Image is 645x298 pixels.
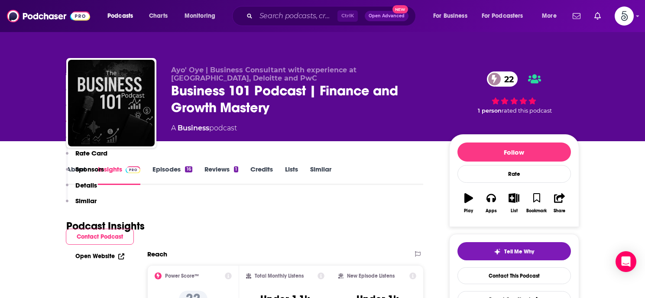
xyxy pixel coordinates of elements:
div: 1 [234,166,238,172]
button: tell me why sparkleTell Me Why [457,242,571,260]
span: More [542,10,557,22]
div: Open Intercom Messenger [616,251,636,272]
button: Open AdvancedNew [365,11,408,21]
a: 22 [487,71,518,87]
span: Podcasts [107,10,133,22]
input: Search podcasts, credits, & more... [256,9,337,23]
button: open menu [101,9,144,23]
img: Podchaser - Follow, Share and Rate Podcasts [7,8,90,24]
span: 22 [496,71,518,87]
a: Reviews1 [204,165,238,185]
span: Logged in as Spiral5-G2 [615,6,634,26]
div: Apps [486,208,497,214]
img: Business 101 Podcast | Finance and Growth Mastery [68,60,155,146]
span: Ayo' Oye | Business Consultant with experience at [GEOGRAPHIC_DATA], Deloitte and PwC [171,66,357,82]
a: Business [178,124,209,132]
button: open menu [178,9,227,23]
div: 16 [185,166,192,172]
span: For Business [433,10,467,22]
div: Play [464,208,473,214]
button: Bookmark [525,188,548,219]
button: Similar [66,197,97,213]
button: open menu [427,9,478,23]
div: Share [554,208,565,214]
a: Lists [285,165,298,185]
button: List [502,188,525,219]
h2: Reach [147,250,167,258]
span: Tell Me Why [504,248,534,255]
span: Charts [149,10,168,22]
h2: Power Score™ [165,273,199,279]
button: Sponsors [66,165,104,181]
div: Search podcasts, credits, & more... [240,6,424,26]
a: Episodes16 [152,165,192,185]
button: open menu [476,9,536,23]
button: Follow [457,143,571,162]
div: Bookmark [526,208,547,214]
button: Play [457,188,480,219]
span: For Podcasters [482,10,523,22]
span: rated this podcast [502,107,552,114]
span: New [392,5,408,13]
a: Credits [250,165,273,185]
a: Show notifications dropdown [591,9,604,23]
span: Monitoring [185,10,215,22]
span: Ctrl K [337,10,358,22]
button: Share [548,188,570,219]
h2: New Episode Listens [347,273,395,279]
img: tell me why sparkle [494,248,501,255]
a: Similar [310,165,331,185]
p: Similar [75,197,97,205]
div: 22 1 personrated this podcast [449,66,579,120]
button: Apps [480,188,502,219]
div: A podcast [171,123,237,133]
div: List [511,208,518,214]
a: Open Website [75,253,124,260]
a: Show notifications dropdown [569,9,584,23]
h2: Total Monthly Listens [255,273,304,279]
p: Details [75,181,97,189]
button: Show profile menu [615,6,634,26]
span: 1 person [478,107,502,114]
p: Sponsors [75,165,104,173]
button: Details [66,181,97,197]
img: User Profile [615,6,634,26]
span: Open Advanced [369,14,405,18]
div: Rate [457,165,571,183]
a: Contact This Podcast [457,267,571,284]
button: Contact Podcast [66,229,134,245]
button: open menu [536,9,567,23]
a: Charts [143,9,173,23]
